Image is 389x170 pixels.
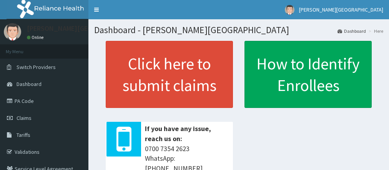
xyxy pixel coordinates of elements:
a: Online [27,35,45,40]
span: Dashboard [17,81,42,88]
a: Dashboard [337,28,366,34]
li: Here [367,28,383,34]
h1: Dashboard - [PERSON_NAME][GEOGRAPHIC_DATA] [94,25,383,35]
b: If you have any issue, reach us on: [145,124,211,143]
span: Claims [17,114,32,121]
span: Switch Providers [17,64,56,71]
p: [PERSON_NAME][GEOGRAPHIC_DATA] [27,25,141,32]
span: Tariffs [17,131,30,138]
span: [PERSON_NAME][GEOGRAPHIC_DATA] [299,6,383,13]
a: Click here to submit claims [106,41,233,108]
img: User Image [285,5,294,15]
a: How to Identify Enrollees [244,41,372,108]
img: User Image [4,23,21,40]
